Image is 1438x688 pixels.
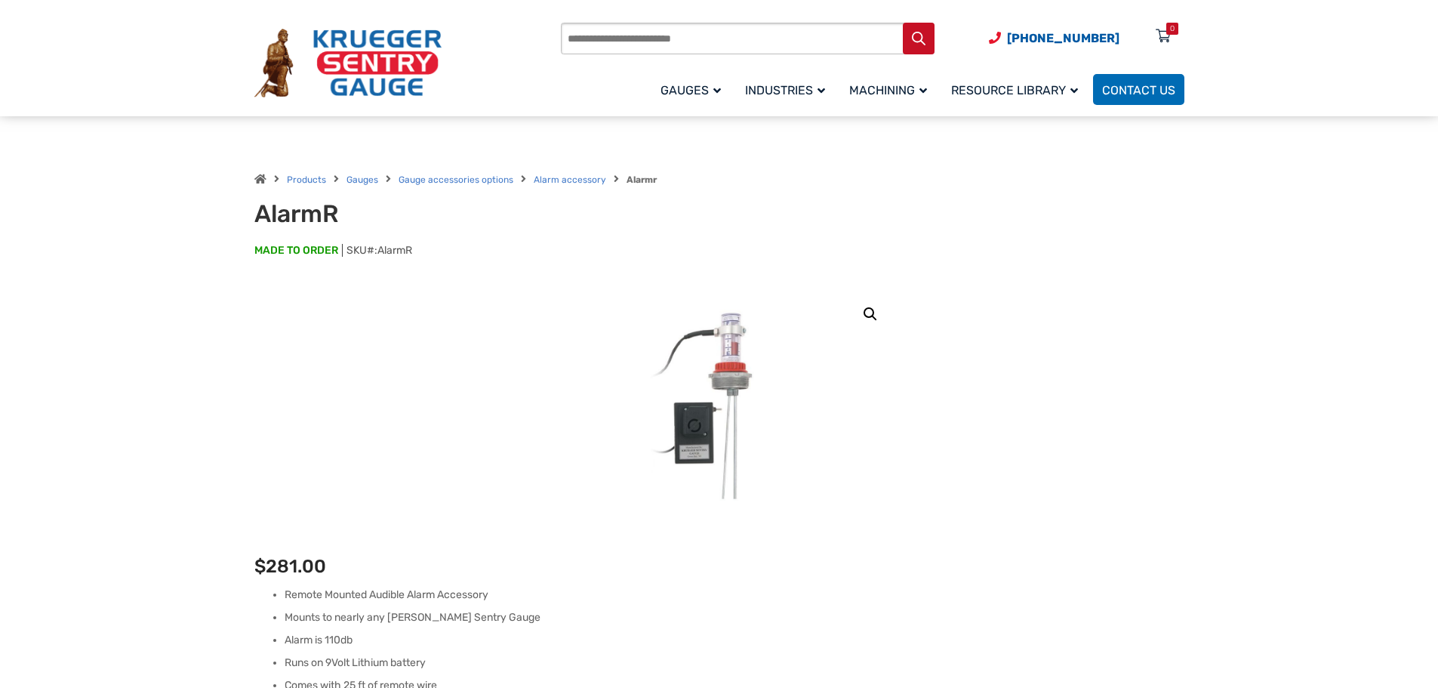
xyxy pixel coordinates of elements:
[627,174,657,185] strong: Alarmr
[840,72,942,107] a: Machining
[285,610,1184,625] li: Mounts to nearly any [PERSON_NAME] Sentry Gauge
[342,244,412,257] span: SKU#:
[989,29,1119,48] a: Phone Number (920) 434-8860
[254,556,266,577] span: $
[951,83,1078,97] span: Resource Library
[399,174,513,185] a: Gauge accessories options
[254,199,627,228] h1: AlarmR
[849,83,927,97] span: Machining
[857,301,884,328] a: View full-screen image gallery
[254,29,442,98] img: Krueger Sentry Gauge
[736,72,840,107] a: Industries
[377,244,412,257] span: AlarmR
[285,588,1184,603] li: Remote Mounted Audible Alarm Accessory
[254,556,326,577] bdi: 281.00
[1093,74,1184,105] a: Contact Us
[1007,31,1119,45] span: [PHONE_NUMBER]
[534,174,606,185] a: Alarm accessory
[285,633,1184,648] li: Alarm is 110db
[660,83,721,97] span: Gauges
[287,174,326,185] a: Products
[651,72,736,107] a: Gauges
[1170,23,1175,35] div: 0
[1102,83,1175,97] span: Contact Us
[285,656,1184,671] li: Runs on 9Volt Lithium battery
[745,83,825,97] span: Industries
[346,174,378,185] a: Gauges
[254,243,338,258] span: MADE TO ORDER
[942,72,1093,107] a: Resource Library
